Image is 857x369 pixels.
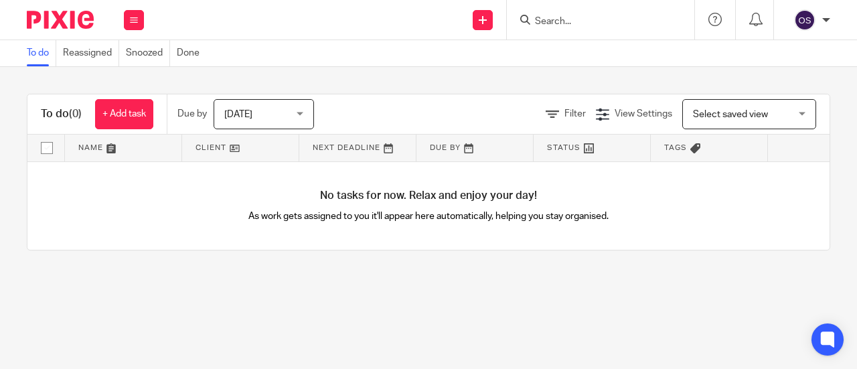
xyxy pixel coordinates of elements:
a: Reassigned [63,40,119,66]
input: Search [534,16,654,28]
p: Due by [177,107,207,121]
a: Snoozed [126,40,170,66]
span: Tags [664,144,687,151]
img: svg%3E [794,9,815,31]
a: Done [177,40,206,66]
span: View Settings [615,109,672,119]
span: [DATE] [224,110,252,119]
a: To do [27,40,56,66]
span: (0) [69,108,82,119]
h4: No tasks for now. Relax and enjoy your day! [27,189,830,203]
span: Select saved view [693,110,768,119]
p: As work gets assigned to you it'll appear here automatically, helping you stay organised. [228,210,629,223]
img: Pixie [27,11,94,29]
span: Filter [564,109,586,119]
h1: To do [41,107,82,121]
a: + Add task [95,99,153,129]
